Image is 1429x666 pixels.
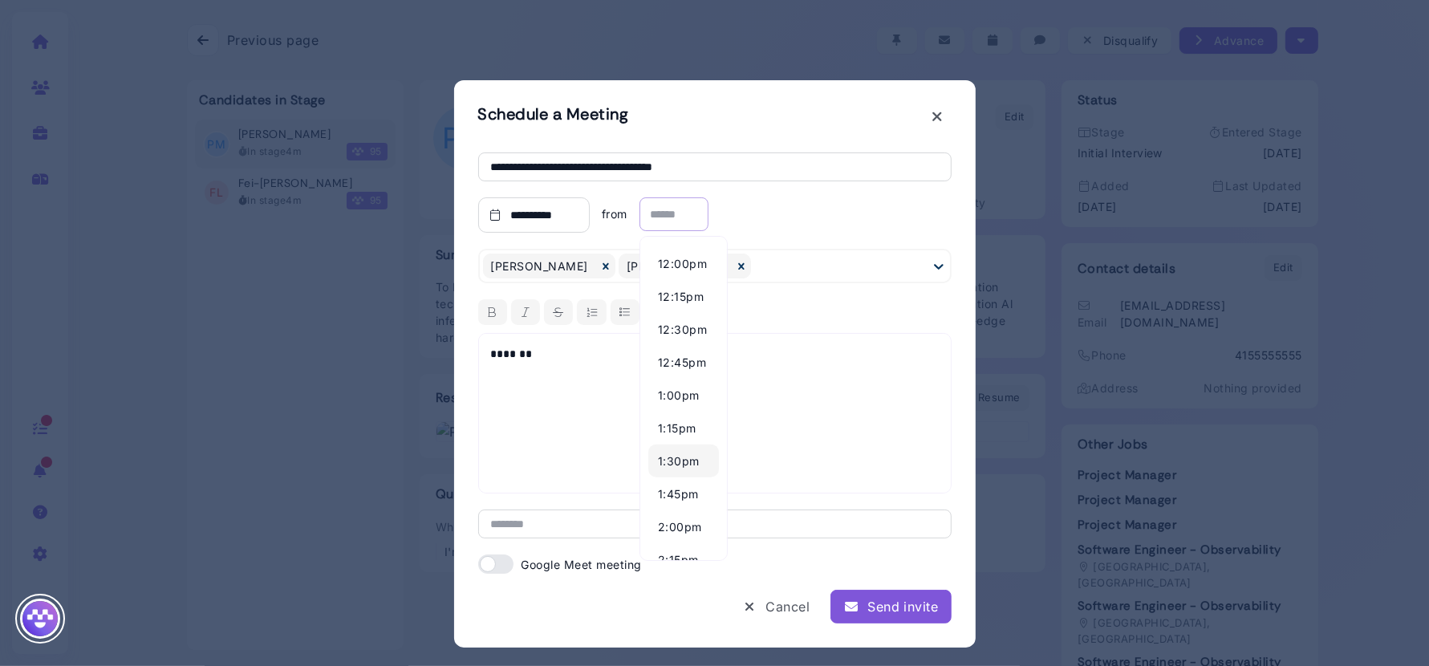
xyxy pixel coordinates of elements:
div: from [602,197,627,233]
div: [PERSON_NAME] [491,258,588,274]
div: Google Meet meeting [522,556,642,573]
div: 12:30pm [648,313,719,346]
div: Send invite [843,597,938,616]
div: 2:15pm [648,543,719,576]
div: Cancel [741,597,810,616]
div: [PERSON_NAME] [627,258,724,274]
div: 2:00pm [648,510,719,543]
div: 12:45pm [648,346,719,379]
div: 1:45pm [648,477,719,510]
div: 12:15pm [648,280,719,313]
img: Megan [20,599,60,639]
button: Cancel [729,590,822,623]
div: 1:30pm [648,445,719,477]
div: 12:00pm [648,247,719,280]
button: Send invite [830,590,951,623]
h2: Schedule a Meeting [478,104,629,124]
div: 1:00pm [648,379,719,412]
div: 1:15pm [648,412,719,445]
